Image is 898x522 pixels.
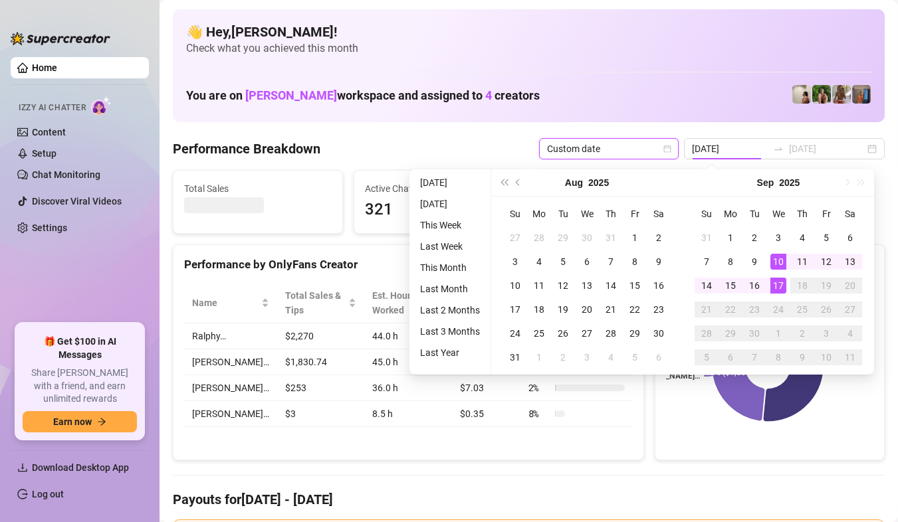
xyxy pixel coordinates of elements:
[528,296,614,310] span: Chat Conversion
[277,323,364,349] td: $2,270
[365,197,512,222] span: 321
[184,349,277,375] td: [PERSON_NAME]…
[186,88,540,103] h1: You are on workspace and assigned to creators
[32,462,129,473] span: Download Desktop App
[666,256,873,274] div: Sales by OnlyFans Creator
[97,417,106,426] span: arrow-right
[11,32,110,45] img: logo-BBDzfeDw.svg
[528,329,550,343] span: 16 %
[460,288,502,317] span: Sales / Hour
[633,371,700,381] text: [PERSON_NAME]…
[452,283,520,323] th: Sales / Hour
[184,323,277,349] td: Ralphy…
[485,88,492,102] span: 4
[53,416,92,427] span: Earn now
[773,143,784,154] span: to
[186,41,871,56] span: Check what you achieved this month
[91,96,112,116] img: AI Chatter
[452,349,520,375] td: $40.68
[277,349,364,375] td: $1,830.74
[365,181,512,196] span: Active Chats
[836,364,865,373] text: Ralphy…
[17,462,28,473] span: download
[23,411,137,432] button: Earn nowarrow-right
[277,375,364,401] td: $253
[812,85,831,104] img: Nathaniel
[32,127,66,137] a: Content
[19,102,86,114] span: Izzy AI Chatter
[32,62,57,73] a: Home
[285,288,346,317] span: Total Sales & Tips
[452,375,520,401] td: $7.03
[364,375,452,401] td: 36.0 h
[277,283,364,323] th: Total Sales & Tips
[832,85,851,104] img: Nathaniel
[245,88,337,102] span: [PERSON_NAME]
[186,23,871,41] h4: 👋 Hey, [PERSON_NAME] !
[184,256,633,274] div: Performance by OnlyFans Creator
[184,181,332,196] span: Total Sales
[546,181,693,196] span: Messages Sent
[23,335,137,361] span: 🎁 Get $100 in AI Messages
[789,141,865,156] input: End date
[192,296,259,310] span: Name
[792,85,811,104] img: Ralphy
[546,197,693,222] span: 1438
[547,139,671,159] span: Custom date
[528,355,550,369] span: 14 %
[528,381,550,395] span: 2 %
[23,367,137,406] span: Share [PERSON_NAME] with a friend, and earn unlimited rewards
[277,401,364,427] td: $3
[452,323,520,349] td: $51.59
[852,85,871,104] img: Wayne
[32,222,67,233] a: Settings
[184,375,277,401] td: [PERSON_NAME]…
[32,489,64,499] a: Log out
[32,196,122,207] a: Discover Viral Videos
[452,401,520,427] td: $0.35
[173,139,320,158] h4: Performance Breakdown
[184,283,277,323] th: Name
[32,169,100,180] a: Chat Monitoring
[32,148,56,159] a: Setup
[173,490,885,509] h4: Payouts for [DATE] - [DATE]
[679,303,745,312] text: [PERSON_NAME]…
[364,401,452,427] td: 8.5 h
[364,323,452,349] td: 44.0 h
[528,406,550,421] span: 8 %
[692,141,768,156] input: Start date
[663,145,671,153] span: calendar
[372,288,433,317] div: Est. Hours Worked
[184,401,277,427] td: [PERSON_NAME]…
[364,349,452,375] td: 45.0 h
[520,283,633,323] th: Chat Conversion
[773,143,784,154] span: swap-right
